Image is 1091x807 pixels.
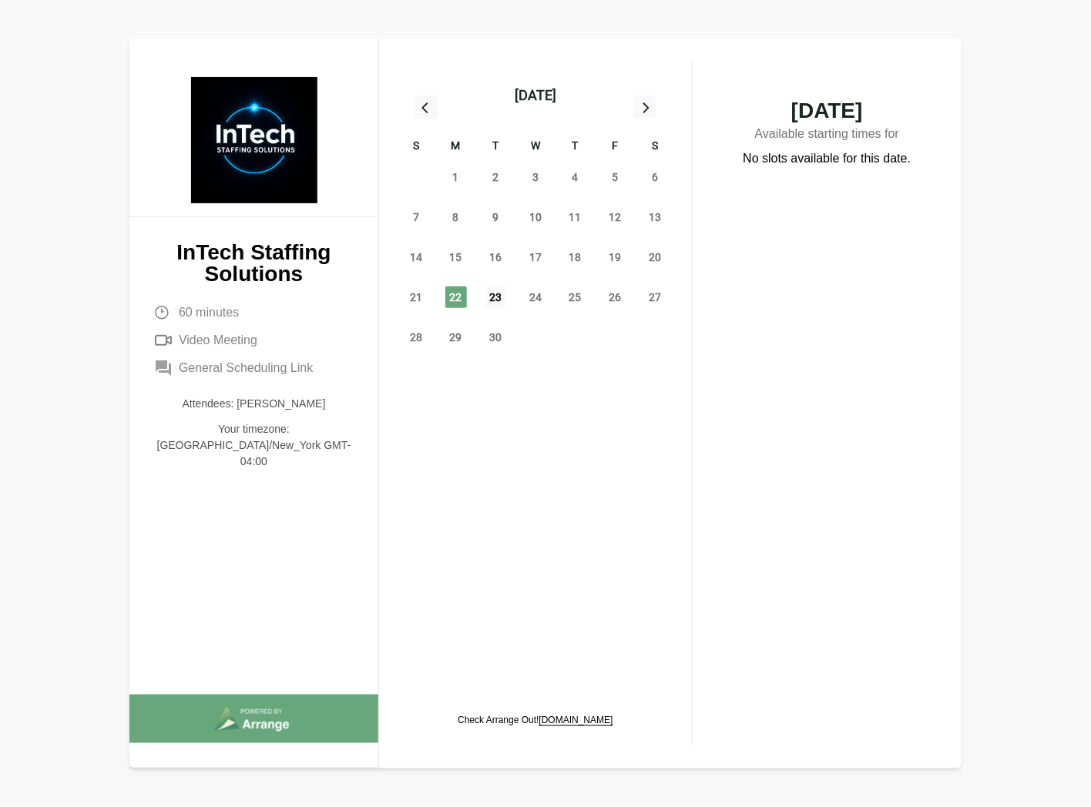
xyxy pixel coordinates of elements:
span: [DATE] [723,100,931,122]
p: Available starting times for [723,122,931,149]
span: Wednesday, September 24, 2025 [525,286,546,308]
div: S [396,137,436,157]
span: Sunday, September 21, 2025 [405,286,427,308]
div: T [556,137,596,157]
div: [DATE] [515,85,556,106]
span: Monday, September 1, 2025 [445,166,467,188]
span: 60 minutes [179,303,239,322]
div: T [475,137,515,157]
span: Tuesday, September 2, 2025 [485,166,506,188]
span: Friday, September 19, 2025 [604,246,626,268]
span: Sunday, September 7, 2025 [405,206,427,228]
span: Friday, September 26, 2025 [604,286,626,308]
span: Tuesday, September 9, 2025 [485,206,506,228]
span: Monday, September 22, 2025 [445,286,467,308]
span: Thursday, September 11, 2025 [565,206,586,228]
p: Attendees: [PERSON_NAME] [154,396,354,412]
span: Friday, September 5, 2025 [604,166,626,188]
span: Thursday, September 18, 2025 [565,246,586,268]
span: Friday, September 12, 2025 [604,206,626,228]
span: Saturday, September 20, 2025 [644,246,666,268]
span: Tuesday, September 16, 2025 [485,246,506,268]
span: Thursday, September 4, 2025 [565,166,586,188]
div: M [436,137,476,157]
span: Video Meeting [179,331,257,350]
div: F [596,137,636,157]
span: Tuesday, September 23, 2025 [485,286,506,308]
p: No slots available for this date. [744,149,911,168]
span: Wednesday, September 17, 2025 [525,246,546,268]
p: Your timezone: [GEOGRAPHIC_DATA]/New_York GMT-04:00 [154,421,354,470]
span: Saturday, September 6, 2025 [644,166,666,188]
span: Saturday, September 13, 2025 [644,206,666,228]
span: Wednesday, September 3, 2025 [525,166,546,188]
p: InTech Staffing Solutions [154,242,354,285]
span: Monday, September 8, 2025 [445,206,467,228]
span: Monday, September 15, 2025 [445,246,467,268]
span: Tuesday, September 30, 2025 [485,326,506,348]
span: Saturday, September 27, 2025 [644,286,666,308]
span: Sunday, September 28, 2025 [405,326,427,348]
div: W [515,137,556,157]
span: Thursday, September 25, 2025 [565,286,586,308]
span: Monday, September 29, 2025 [445,326,467,348]
div: S [635,137,675,157]
span: General Scheduling Link [179,359,313,377]
a: [DOMAIN_NAME] [539,715,613,725]
span: Wednesday, September 10, 2025 [525,206,546,228]
span: Sunday, September 14, 2025 [405,246,427,268]
p: Check Arrange Out! [458,714,613,726]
